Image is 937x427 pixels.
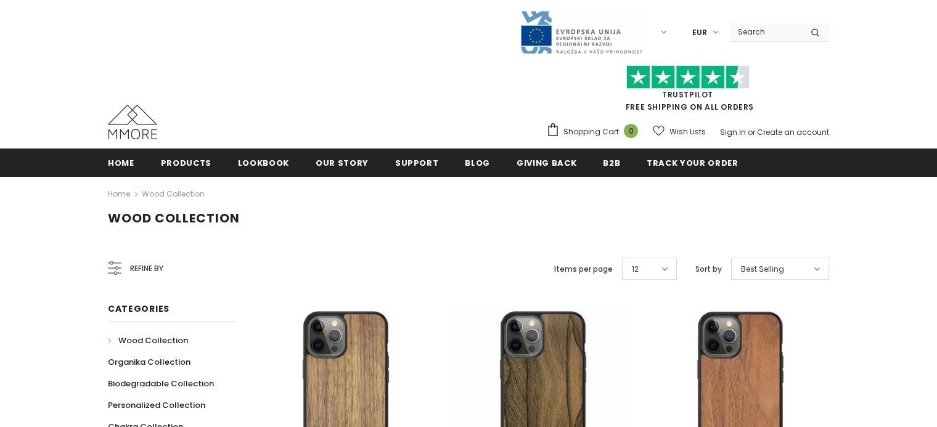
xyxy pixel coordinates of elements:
[695,263,722,275] label: Sort by
[161,157,211,169] span: Products
[520,26,643,37] a: Javni Razpis
[546,123,644,141] a: Shopping Cart 0
[465,148,490,176] a: Blog
[647,148,738,176] a: Track your order
[108,209,240,227] span: Wood Collection
[546,71,829,112] span: FREE SHIPPING ON ALL ORDERS
[395,148,439,176] a: support
[108,303,170,315] span: Categories
[108,187,130,201] a: Home
[238,157,289,169] span: Lookbook
[624,124,638,138] span: 0
[692,26,707,39] span: EUR
[108,157,134,169] span: Home
[316,157,369,169] span: Our Story
[662,89,713,100] a: Trustpilot
[554,263,613,275] label: Items per page
[603,148,620,176] a: B2B
[142,189,205,199] a: Wood Collection
[161,148,211,176] a: Products
[465,157,490,169] span: Blog
[316,148,369,176] a: Our Story
[108,330,188,351] a: Wood Collection
[563,126,619,138] span: Shopping Cart
[108,399,205,411] span: Personalized Collection
[730,23,801,41] input: Search Site
[603,157,620,169] span: B2B
[108,394,205,416] a: Personalized Collection
[647,157,738,169] span: Track your order
[238,148,289,176] a: Lookbook
[741,263,784,275] span: Best Selling
[108,373,214,394] a: Biodegradable Collection
[108,148,134,176] a: Home
[626,65,750,89] img: Trust Pilot Stars
[720,127,746,137] a: Sign In
[517,157,576,169] span: Giving back
[130,262,163,275] span: Refine by
[632,263,639,275] span: 12
[517,148,576,176] a: Giving back
[108,351,190,373] a: Organika Collection
[748,127,755,137] span: or
[108,378,214,389] span: Biodegradable Collection
[108,356,190,368] span: Organika Collection
[757,127,829,137] a: Create an account
[118,335,188,346] span: Wood Collection
[669,126,706,138] span: Wish Lists
[395,157,439,169] span: support
[653,121,706,142] a: Wish Lists
[520,10,643,55] img: Javni Razpis
[108,105,157,139] img: MMORE Cases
